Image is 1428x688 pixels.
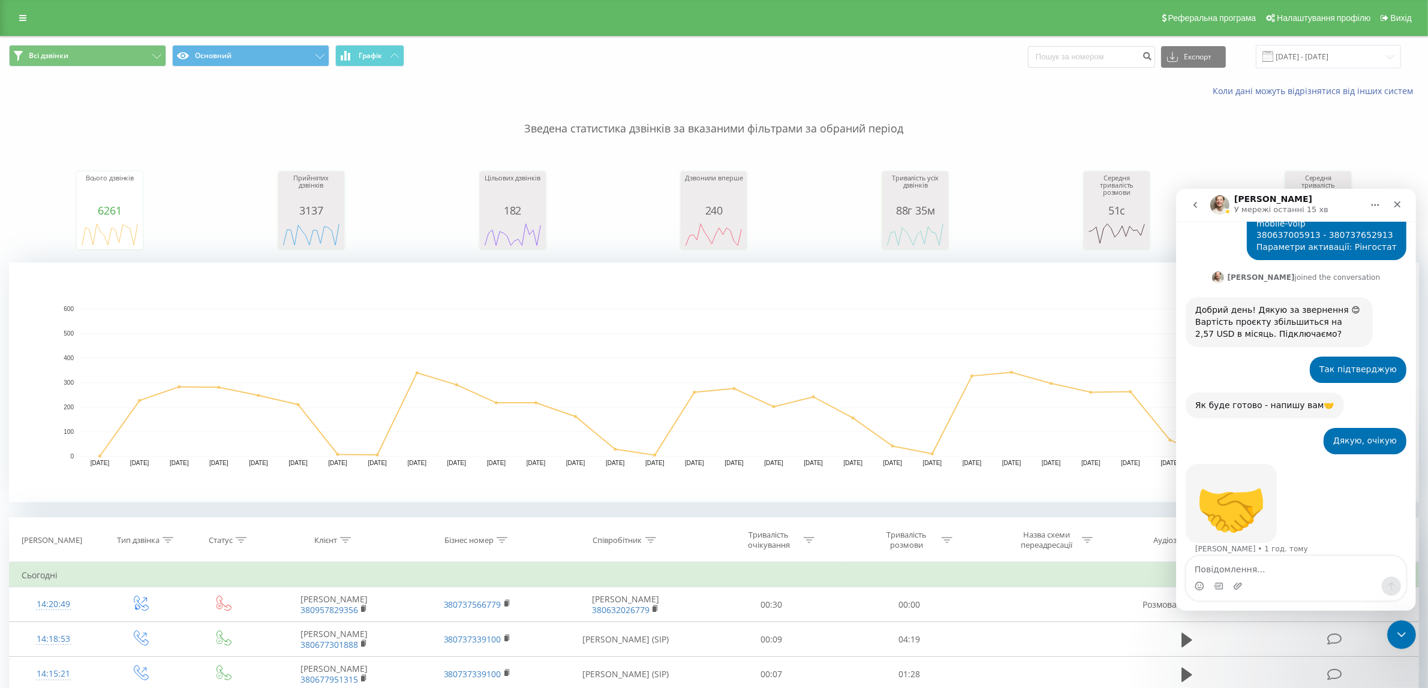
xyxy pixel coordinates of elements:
text: [DATE] [209,460,229,467]
div: A chart. [80,216,140,252]
text: [DATE] [170,460,189,467]
div: 88г 35м [885,204,945,216]
div: Назва схеми переадресації [1015,530,1079,550]
div: A chart. [1087,216,1147,252]
a: 380957829356 [300,604,358,615]
div: A chart. [9,262,1419,502]
text: [DATE] [328,460,347,467]
text: [DATE] [1081,460,1101,467]
div: 14:15:21 [22,662,85,686]
text: [DATE] [804,460,823,467]
a: 380737566779 [444,599,501,610]
div: Статус [209,535,233,545]
text: [DATE] [923,460,942,467]
div: Середня тривалість очікування [1288,174,1348,204]
span: Всі дзвінки [29,51,68,61]
button: Графік [335,45,404,67]
div: [PERSON_NAME] [22,535,82,545]
text: [DATE] [130,460,149,467]
td: [PERSON_NAME] [263,587,406,622]
div: Тривалість очікування [736,530,801,550]
div: Всього дзвінків [80,174,140,204]
button: Експорт [1161,46,1226,68]
a: 380737339100 [444,668,501,680]
a: 380677951315 [300,674,358,685]
div: Прийнятих дзвінків [281,174,341,204]
span: Графік [359,52,382,60]
input: Пошук за номером [1028,46,1155,68]
text: [DATE] [408,460,427,467]
div: Цільових дзвінків [483,174,543,204]
text: [DATE] [368,460,387,467]
span: Налаштування профілю [1277,13,1370,23]
td: 00:30 [703,587,840,622]
td: 00:00 [840,587,978,622]
iframe: Intercom live chat [1387,620,1416,649]
text: [DATE] [685,460,704,467]
text: [DATE] [844,460,863,467]
div: Бізнес номер [444,535,494,545]
svg: A chart. [483,216,543,252]
td: 04:19 [840,622,978,657]
a: Коли дані можуть відрізнятися вiд інших систем [1213,85,1419,96]
p: Зведена статистика дзвінків за вказаними фільтрами за обраний період [9,97,1419,137]
td: [PERSON_NAME] (SIP) [549,622,703,657]
div: Тривалість усіх дзвінків [885,174,945,204]
div: Співробітник [593,535,642,545]
text: 300 [64,379,74,386]
div: Клієнт [314,535,337,545]
svg: A chart. [281,216,341,252]
button: Основний [172,45,329,67]
text: [DATE] [764,460,783,467]
a: 380737339100 [444,633,501,645]
svg: A chart. [885,216,945,252]
text: [DATE] [1161,460,1180,467]
text: 0 [70,453,74,460]
iframe: Intercom live chat [1176,189,1416,611]
text: [DATE] [566,460,585,467]
span: Вихід [1391,13,1412,23]
td: 00:09 [703,622,840,657]
text: [DATE] [883,460,903,467]
div: Аудіозапис розмови [1153,535,1229,545]
text: [DATE] [1042,460,1061,467]
div: Тривалість розмови [874,530,939,550]
div: 6261 [80,204,140,216]
text: [DATE] [1002,460,1021,467]
text: [DATE] [288,460,308,467]
text: [DATE] [91,460,110,467]
text: [DATE] [645,460,665,467]
div: 3137 [281,204,341,216]
td: [PERSON_NAME] [549,587,703,622]
span: Розмова не відбулась [1143,599,1231,610]
svg: A chart. [684,216,744,252]
div: 182 [483,204,543,216]
span: Реферальна програма [1168,13,1256,23]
